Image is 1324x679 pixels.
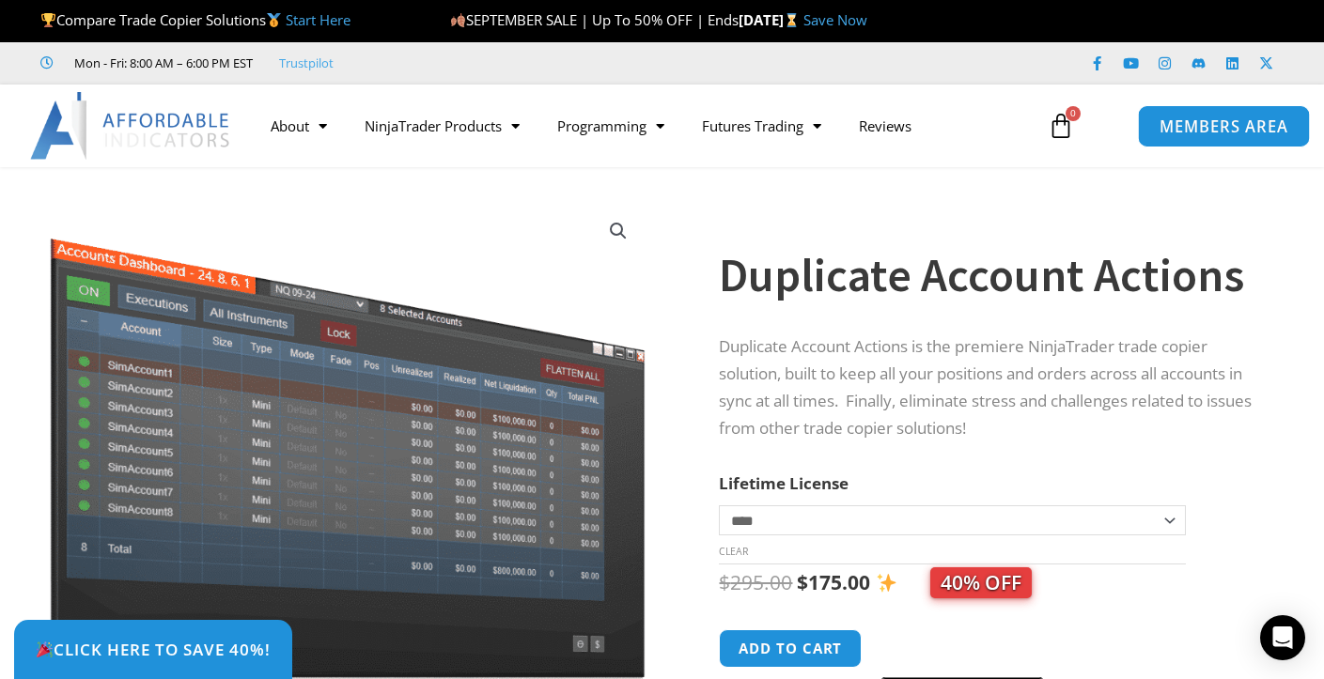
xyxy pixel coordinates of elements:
[1260,615,1305,660] div: Open Intercom Messenger
[267,13,281,27] img: 🥇
[719,569,792,595] bdi: 295.00
[36,641,271,657] span: Click Here to save 40%!
[739,10,803,29] strong: [DATE]
[346,104,538,147] a: NinjaTrader Products
[601,214,635,248] a: View full-screen image gallery
[1020,99,1102,153] a: 0
[797,569,808,595] span: $
[877,573,896,593] img: ✨
[930,567,1032,598] span: 40% OFF
[683,104,840,147] a: Futures Trading
[252,104,346,147] a: About
[719,569,730,595] span: $
[803,10,867,29] a: Save Now
[252,104,1034,147] nav: Menu
[37,641,53,657] img: 🎉
[14,620,292,679] a: 🎉Click Here to save 40%!
[719,472,849,494] label: Lifetime License
[41,13,55,27] img: 🏆
[40,10,350,29] span: Compare Trade Copier Solutions
[286,10,350,29] a: Start Here
[719,333,1268,442] p: Duplicate Account Actions is the premiere NinjaTrader trade copier solution, built to keep all yo...
[30,92,232,160] img: LogoAI | Affordable Indicators – NinjaTrader
[785,13,799,27] img: ⌛
[797,569,870,595] bdi: 175.00
[1137,104,1309,147] a: MEMBERS AREA
[450,10,739,29] span: SEPTEMBER SALE | Up To 50% OFF | Ends
[1066,106,1081,121] span: 0
[70,52,253,74] span: Mon - Fri: 8:00 AM – 6:00 PM EST
[1160,118,1288,134] span: MEMBERS AREA
[279,52,334,74] a: Trustpilot
[451,13,465,27] img: 🍂
[719,242,1268,308] h1: Duplicate Account Actions
[719,545,748,558] a: Clear options
[840,104,930,147] a: Reviews
[538,104,683,147] a: Programming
